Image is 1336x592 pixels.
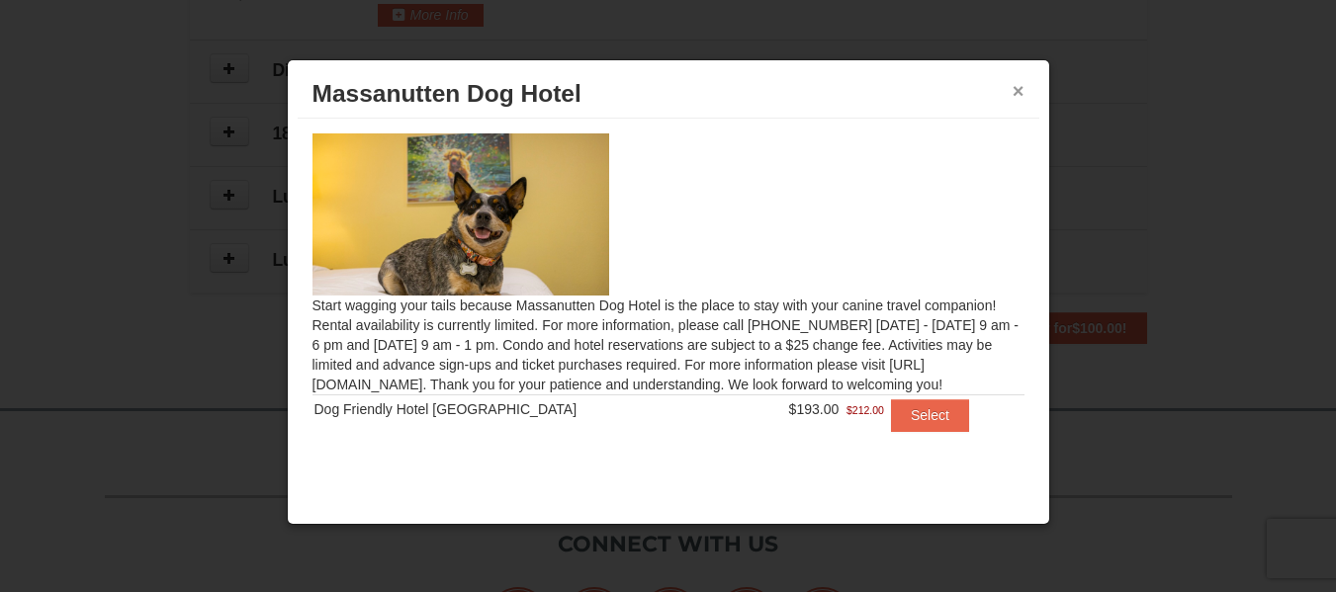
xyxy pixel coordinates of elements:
[298,119,1039,470] div: Start wagging your tails because Massanutten Dog Hotel is the place to stay with your canine trav...
[891,399,969,431] button: Select
[846,400,884,420] span: $212.00
[312,133,609,296] img: 27428181-5-81c892a3.jpg
[314,399,729,419] div: Dog Friendly Hotel [GEOGRAPHIC_DATA]
[789,401,840,417] span: $193.00
[312,80,581,107] span: Massanutten Dog Hotel
[1013,81,1024,101] button: ×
